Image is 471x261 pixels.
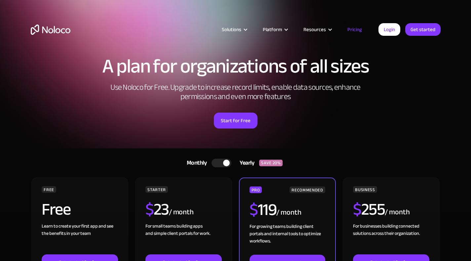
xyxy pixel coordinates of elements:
span: $ [145,194,154,225]
a: Get started [405,23,441,36]
div: Monthly [178,158,212,168]
div: Solutions [222,25,241,34]
div: For small teams building apps and simple client portals for work. ‍ [145,223,221,254]
div: Platform [255,25,295,34]
div: Yearly [231,158,259,168]
span: $ [353,194,361,225]
a: Login [378,23,400,36]
h2: Free [42,201,70,218]
a: Pricing [339,25,370,34]
div: / month [276,207,301,218]
div: For growing teams building client portals and internal tools to optimize workflows. [250,223,325,255]
div: Resources [295,25,339,34]
div: PRO [250,186,262,193]
div: / month [169,207,194,218]
div: Resources [303,25,326,34]
a: home [31,25,70,35]
span: $ [250,194,258,225]
div: Solutions [214,25,255,34]
div: Platform [263,25,282,34]
div: SAVE 20% [259,160,283,166]
a: Start for Free [214,113,257,129]
h2: Use Noloco for Free. Upgrade to increase record limits, enable data sources, enhance permissions ... [103,83,368,101]
h1: A plan for organizations of all sizes [31,56,441,76]
h2: 119 [250,201,276,218]
div: FREE [42,186,56,193]
div: BUSINESS [353,186,377,193]
div: RECOMMENDED [290,186,325,193]
div: Learn to create your first app and see the benefits in your team ‍ [42,223,118,254]
h2: 255 [353,201,385,218]
div: / month [385,207,410,218]
h2: 23 [145,201,169,218]
div: STARTER [145,186,168,193]
div: For businesses building connected solutions across their organization. ‍ [353,223,429,254]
